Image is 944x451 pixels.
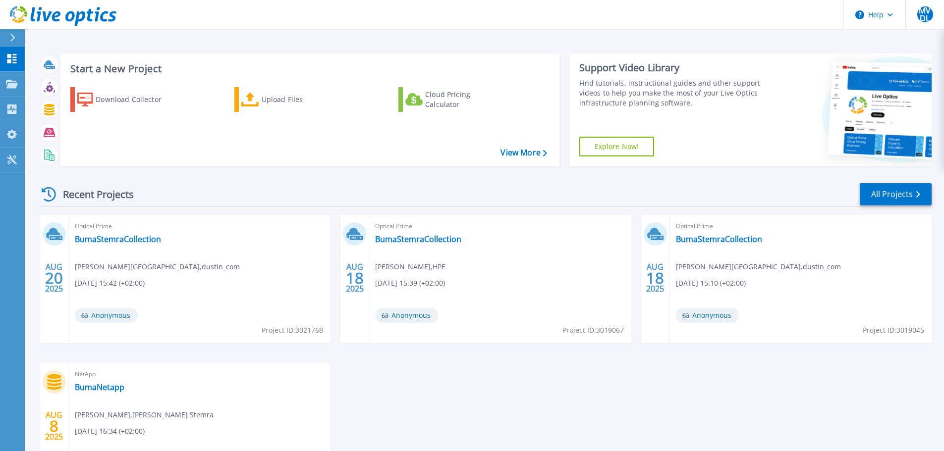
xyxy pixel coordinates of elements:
a: BumaNetapp [75,382,124,392]
span: Anonymous [676,308,739,323]
span: Optical Prime [375,221,625,232]
h3: Start a New Project [70,63,547,74]
div: AUG 2025 [345,260,364,296]
a: BumaStemraCollection [375,234,461,244]
span: [PERSON_NAME] , HPE [375,261,445,272]
div: Upload Files [262,90,341,109]
div: Cloud Pricing Calculator [425,90,504,109]
span: Anonymous [375,308,438,323]
a: Download Collector [70,87,181,112]
span: [DATE] 15:10 (+02:00) [676,278,746,289]
span: 8 [50,422,58,430]
span: [DATE] 16:34 (+02:00) [75,426,145,437]
span: Project ID: 3019067 [562,325,624,336]
span: 18 [646,274,664,282]
a: BumaStemraCollection [676,234,762,244]
a: Explore Now! [579,137,655,156]
span: Project ID: 3019045 [863,325,924,336]
div: Recent Projects [38,182,147,206]
span: 20 [45,274,63,282]
span: Optical Prime [75,221,325,232]
div: AUG 2025 [45,408,63,444]
span: Project ID: 3021768 [262,325,323,336]
div: AUG 2025 [646,260,665,296]
span: [PERSON_NAME][GEOGRAPHIC_DATA] , dustin_com [676,261,841,272]
a: Cloud Pricing Calculator [398,87,509,112]
span: [DATE] 15:42 (+02:00) [75,278,145,289]
div: AUG 2025 [45,260,63,296]
span: NetApp [75,369,325,380]
span: MVDL [917,6,933,22]
span: Anonymous [75,308,138,323]
span: Optical Prime [676,221,926,232]
span: [PERSON_NAME] , [PERSON_NAME] Stemra [75,409,214,420]
span: [DATE] 15:39 (+02:00) [375,278,445,289]
div: Find tutorials, instructional guides and other support videos to help you make the most of your L... [579,78,764,108]
span: 18 [346,274,364,282]
a: View More [500,148,547,157]
div: Download Collector [96,90,175,109]
a: BumaStemraCollection [75,234,161,244]
a: Upload Files [234,87,345,112]
a: All Projects [860,183,932,205]
div: Support Video Library [579,61,764,74]
span: [PERSON_NAME][GEOGRAPHIC_DATA] , dustin_com [75,261,240,272]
